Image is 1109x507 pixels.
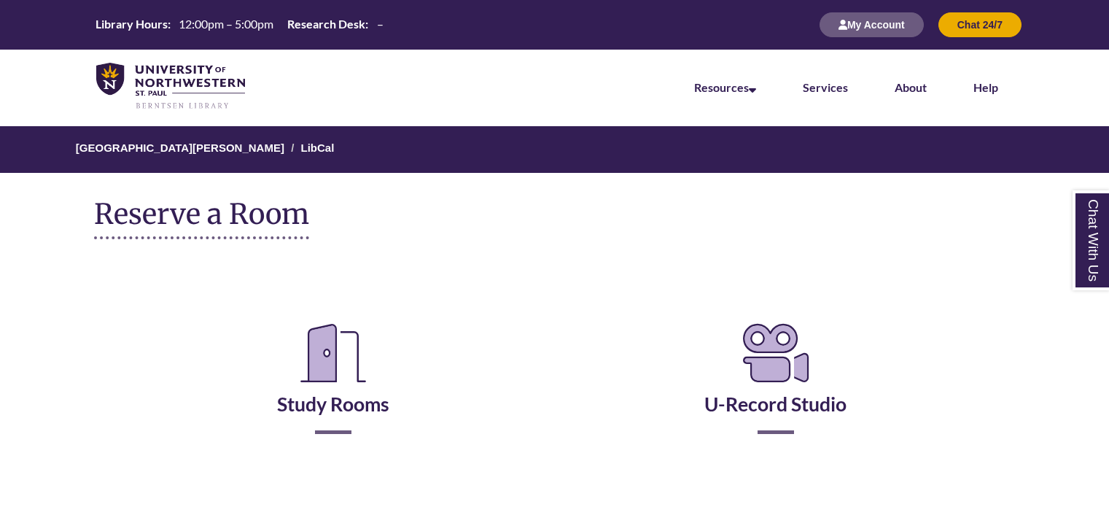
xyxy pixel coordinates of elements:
[300,142,334,154] a: LibCal
[94,126,1015,173] nav: Breadcrumb
[90,16,173,32] th: Library Hours:
[94,198,309,239] h1: Reserve a Room
[938,12,1022,37] button: Chat 24/7
[694,80,756,94] a: Resources
[973,80,998,94] a: Help
[820,18,924,31] a: My Account
[90,16,389,34] a: Hours Today
[277,356,389,416] a: Study Rooms
[179,17,273,31] span: 12:00pm – 5:00pm
[938,18,1022,31] a: Chat 24/7
[94,276,1015,477] div: Reserve a Room
[281,16,370,32] th: Research Desk:
[377,17,384,31] span: –
[803,80,848,94] a: Services
[820,12,924,37] button: My Account
[895,80,927,94] a: About
[90,16,389,32] table: Hours Today
[704,356,847,416] a: U-Record Studio
[96,63,245,110] img: UNWSP Library Logo
[76,142,284,154] a: [GEOGRAPHIC_DATA][PERSON_NAME]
